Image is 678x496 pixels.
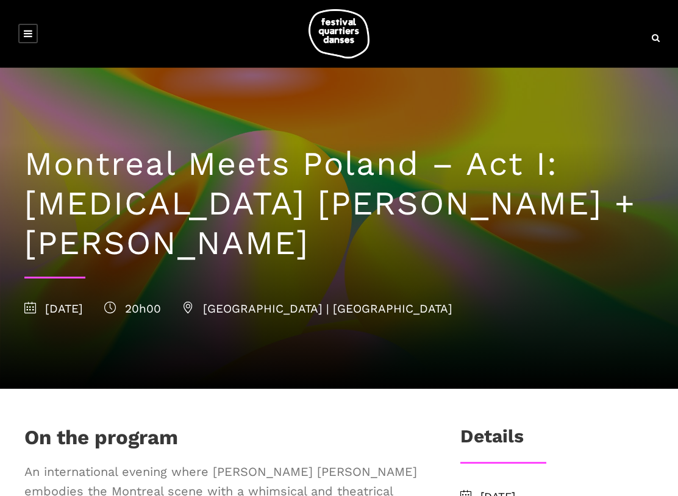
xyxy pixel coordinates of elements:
[309,9,369,58] img: logo-fqd-med
[104,302,161,316] span: 20h00
[24,144,654,263] h1: Montreal Meets Poland – Act I: [MEDICAL_DATA] [PERSON_NAME] + [PERSON_NAME]
[24,425,178,456] h1: On the program
[24,302,83,316] span: [DATE]
[460,425,524,456] h3: Details
[182,302,452,316] span: [GEOGRAPHIC_DATA] | [GEOGRAPHIC_DATA]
